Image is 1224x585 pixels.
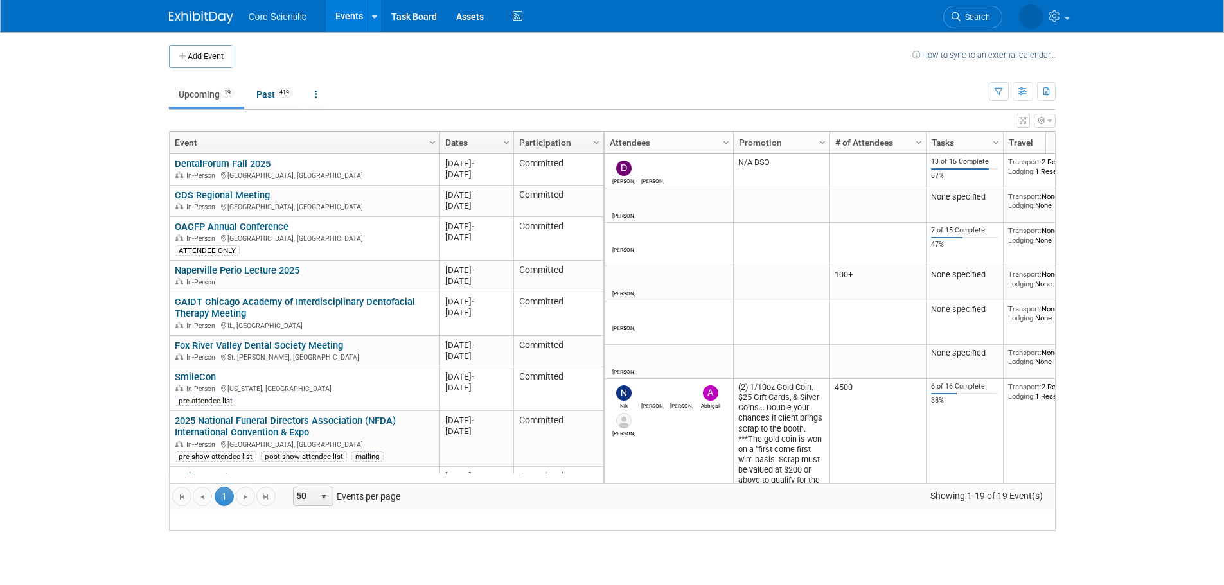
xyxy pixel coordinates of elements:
[169,11,233,24] img: ExhibitDay
[589,132,603,151] a: Column Settings
[1008,348,1101,367] div: None None
[1008,270,1101,288] div: None None
[591,137,601,148] span: Column Settings
[172,487,191,506] a: Go to the first page
[1008,226,1101,245] div: None None
[612,428,635,437] div: Alex Belshe
[931,226,998,235] div: 7 of 15 Complete
[815,132,829,151] a: Column Settings
[445,296,508,307] div: [DATE]
[175,232,434,243] div: [GEOGRAPHIC_DATA], [GEOGRAPHIC_DATA]
[445,200,508,211] div: [DATE]
[912,132,926,151] a: Column Settings
[719,132,733,151] a: Column Settings
[513,367,603,411] td: Committed
[175,441,183,447] img: In-Person Event
[612,323,635,331] div: Robert Dittmann
[169,45,233,68] button: Add Event
[721,137,731,148] span: Column Settings
[236,487,255,506] a: Go to the next page
[186,278,219,286] span: In-Person
[276,88,293,98] span: 419
[513,217,603,261] td: Committed
[1008,382,1042,391] span: Transport:
[641,176,664,184] div: Julie Serrano
[472,265,474,275] span: -
[445,169,508,180] div: [DATE]
[427,137,438,148] span: Column Settings
[186,234,219,243] span: In-Person
[612,176,635,184] div: Dan Boro
[169,82,244,107] a: Upcoming19
[610,132,725,153] a: Attendees
[472,415,474,425] span: -
[645,385,661,401] img: James Belshe
[1009,132,1097,153] a: Travel
[445,371,508,382] div: [DATE]
[513,261,603,292] td: Committed
[220,88,235,98] span: 19
[1008,279,1035,288] span: Lodging:
[175,322,183,328] img: In-Person Event
[612,367,635,375] div: Robert Dittmann
[1008,157,1101,176] div: 2 Reservations 1 Reservation
[989,132,1003,151] a: Column Settings
[175,265,299,276] a: Naperville Perio Lecture 2025
[186,171,219,180] span: In-Person
[1008,192,1042,201] span: Transport:
[472,190,474,200] span: -
[175,189,270,201] a: CDS Regional Meeting
[472,340,474,350] span: -
[445,221,508,232] div: [DATE]
[175,385,183,391] img: In-Person Event
[931,270,998,280] div: None specified
[612,211,635,219] div: Robert Dittmann
[501,137,511,148] span: Column Settings
[445,351,508,362] div: [DATE]
[931,171,998,180] div: 87%
[1008,270,1042,279] span: Transport:
[445,189,508,200] div: [DATE]
[513,467,603,498] td: Committed
[175,371,216,383] a: SmileCon
[175,351,434,362] div: St. [PERSON_NAME], [GEOGRAPHIC_DATA]
[472,297,474,306] span: -
[175,396,236,406] div: pre attendee list
[186,441,219,449] span: In-Person
[616,385,632,401] img: Nik Koelblinger
[445,232,508,243] div: [DATE]
[616,413,632,428] img: Alex Belshe
[186,203,219,211] span: In-Person
[193,487,212,506] a: Go to the previous page
[616,229,632,245] img: Mike McKenna
[1008,201,1035,210] span: Lodging:
[733,379,829,531] td: (2) 1/10oz Gold Coin, $25 Gift Cards, & Silver Coins... Double your chances if client brings scra...
[175,171,183,178] img: In-Person Event
[519,132,595,153] a: Participation
[445,275,508,286] div: [DATE]
[912,50,1056,60] a: How to sync to an external calendar...
[616,308,632,323] img: Robert Dittmann
[445,415,508,426] div: [DATE]
[175,439,434,450] div: [GEOGRAPHIC_DATA], [GEOGRAPHIC_DATA]
[1008,313,1035,322] span: Lodging:
[445,265,508,275] div: [DATE]
[612,401,635,409] div: Nik Koelblinger
[175,201,434,212] div: [GEOGRAPHIC_DATA], [GEOGRAPHIC_DATA]
[175,278,183,284] img: In-Person Event
[991,137,1001,148] span: Column Settings
[445,132,505,153] a: Dates
[1008,226,1042,235] span: Transport:
[1019,4,1043,29] img: Megan Murray
[319,492,329,502] span: select
[175,340,343,351] a: Fox River Valley Dental Society Meeting
[175,451,256,462] div: pre-show attendee list
[1008,192,1101,211] div: None None
[835,132,918,153] a: # of Attendees
[472,372,474,381] span: -
[513,186,603,217] td: Committed
[499,132,513,151] a: Column Settings
[616,161,632,176] img: Dan Boro
[175,170,434,180] div: [GEOGRAPHIC_DATA], [GEOGRAPHIC_DATA]
[918,487,1054,505] span: Showing 1-19 of 19 Event(s)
